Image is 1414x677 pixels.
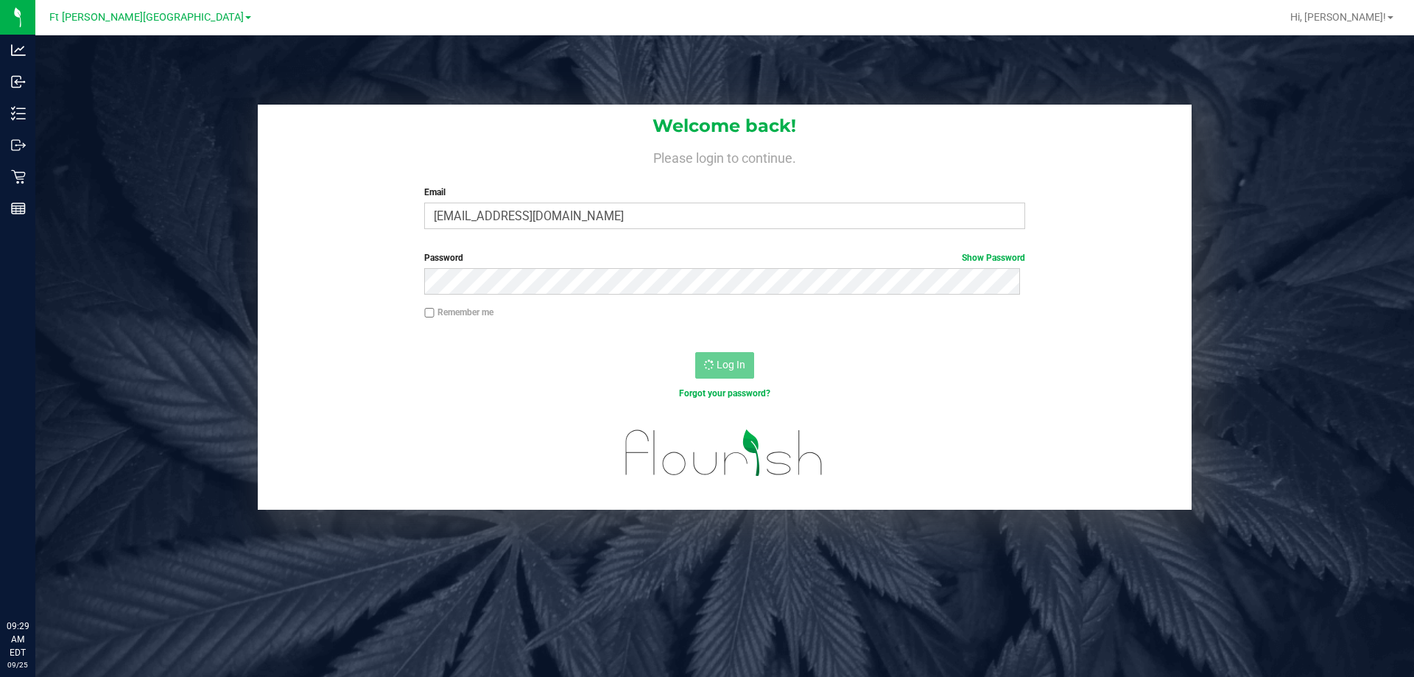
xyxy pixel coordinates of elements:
[11,138,26,152] inline-svg: Outbound
[11,201,26,216] inline-svg: Reports
[7,659,29,670] p: 09/25
[424,308,435,318] input: Remember me
[679,388,770,399] a: Forgot your password?
[11,106,26,121] inline-svg: Inventory
[608,415,841,491] img: flourish_logo.svg
[258,116,1192,136] h1: Welcome back!
[7,620,29,659] p: 09:29 AM EDT
[49,11,244,24] span: Ft [PERSON_NAME][GEOGRAPHIC_DATA]
[962,253,1025,263] a: Show Password
[11,169,26,184] inline-svg: Retail
[717,359,745,371] span: Log In
[258,147,1192,165] h4: Please login to continue.
[11,74,26,89] inline-svg: Inbound
[424,306,493,319] label: Remember me
[424,186,1024,199] label: Email
[695,352,754,379] button: Log In
[424,253,463,263] span: Password
[11,43,26,57] inline-svg: Analytics
[1290,11,1386,23] span: Hi, [PERSON_NAME]!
